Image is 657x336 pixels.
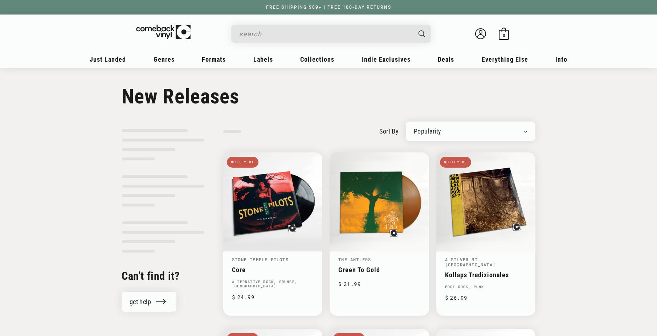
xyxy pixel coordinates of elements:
[253,56,273,63] span: Labels
[379,126,399,136] label: sort by
[122,85,535,108] h1: New Releases
[239,26,411,41] input: search
[90,56,126,63] span: Just Landed
[232,257,289,262] a: Stone Temple Pilots
[482,56,528,63] span: Everything Else
[412,25,432,43] button: Search
[362,56,411,63] span: Indie Exclusives
[445,271,527,279] a: Kollaps Tradixionales
[231,25,431,43] div: Search
[338,257,371,262] a: The Antlers
[338,266,420,274] a: Green To Gold
[232,266,314,274] a: Core
[122,292,176,312] a: get help
[300,56,334,63] span: Collections
[154,56,175,63] span: Genres
[438,56,454,63] span: Deals
[555,56,567,63] span: Info
[202,56,226,63] span: Formats
[122,269,204,283] h2: Can't find it?
[445,257,495,267] a: A Silver Mt. [GEOGRAPHIC_DATA]
[259,5,399,10] a: FREE SHIPPING $89+ | FREE 100-DAY RETURNS
[503,33,505,38] span: 0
